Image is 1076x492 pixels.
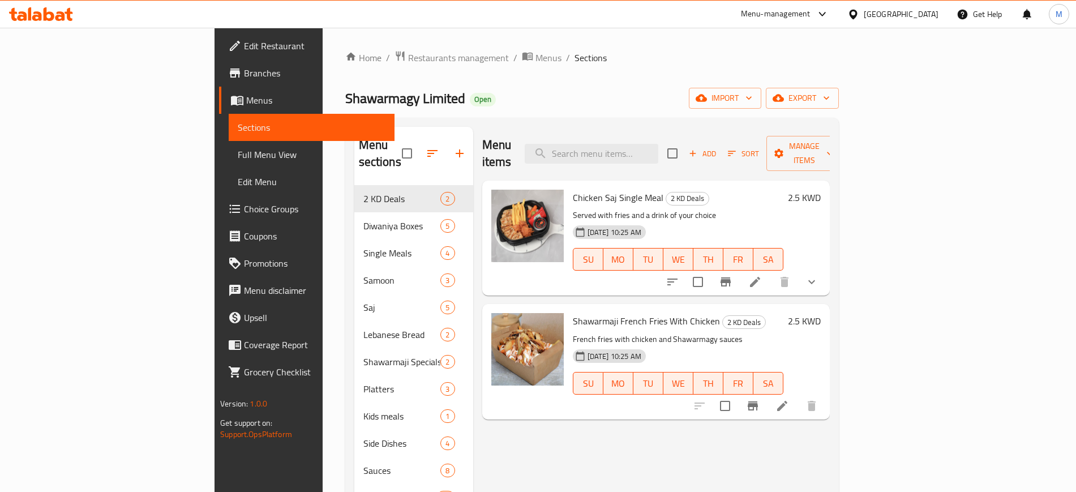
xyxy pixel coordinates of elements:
[441,275,454,286] span: 3
[440,219,455,233] div: items
[535,51,561,65] span: Menus
[668,251,689,268] span: WE
[354,375,473,403] div: Platters3
[219,32,394,59] a: Edit Restaurant
[441,438,454,449] span: 4
[805,275,818,289] svg: Show Choices
[220,396,248,411] span: Version:
[728,147,759,160] span: Sort
[354,321,473,348] div: Lebanese Bread2
[363,328,441,341] div: Lebanese Bread
[578,375,599,392] span: SU
[753,248,783,271] button: SA
[689,88,761,109] button: import
[440,437,455,450] div: items
[775,91,830,105] span: export
[219,195,394,223] a: Choice Groups
[633,248,663,271] button: TU
[603,248,633,271] button: MO
[354,294,473,321] div: Saj5
[219,87,394,114] a: Menus
[363,437,441,450] div: Side Dishes
[354,457,473,484] div: Sauces8
[244,66,385,80] span: Branches
[244,284,385,297] span: Menu disclaimer
[363,246,441,260] span: Single Meals
[441,465,454,476] span: 8
[441,221,454,232] span: 5
[363,355,441,369] span: Shawarmaji Specials
[663,248,693,271] button: WE
[713,394,737,418] span: Select to update
[363,409,441,423] span: Kids meals
[440,328,455,341] div: items
[354,348,473,375] div: Shawarmaji Specials2
[775,399,789,413] a: Edit menu item
[408,51,509,65] span: Restaurants management
[441,248,454,259] span: 4
[684,145,721,162] span: Add item
[663,372,693,395] button: WE
[220,416,272,430] span: Get support on:
[363,219,441,233] span: Diwaniya Boxes
[441,411,454,422] span: 1
[668,375,689,392] span: WE
[482,136,512,170] h2: Menu items
[723,248,753,271] button: FR
[1056,8,1062,20] span: M
[788,313,821,329] h6: 2.5 KWD
[739,392,766,420] button: Branch-specific-item
[798,268,825,296] button: show more
[441,194,454,204] span: 2
[354,212,473,239] div: Diwaniya Boxes5
[573,248,603,271] button: SU
[219,304,394,331] a: Upsell
[440,464,455,477] div: items
[244,229,385,243] span: Coupons
[363,382,441,396] div: Platters
[788,190,821,206] h6: 2.5 KWD
[608,375,629,392] span: MO
[573,208,783,223] p: Served with fries and a drink of your choice
[440,355,455,369] div: items
[666,192,709,205] span: 2 KD Deals
[440,246,455,260] div: items
[578,251,599,268] span: SU
[440,409,455,423] div: items
[354,403,473,430] div: Kids meals1
[345,85,465,111] span: Shawarmagy Limited
[575,51,607,65] span: Sections
[441,302,454,313] span: 5
[363,273,441,287] span: Samoon
[220,427,292,442] a: Support.OpsPlatform
[345,50,839,65] nav: breadcrumb
[491,313,564,386] img: Shawarmaji French Fries With Chicken
[244,365,385,379] span: Grocery Checklist
[446,140,473,167] button: Add section
[470,95,496,104] span: Open
[687,147,718,160] span: Add
[513,51,517,65] li: /
[698,91,752,105] span: import
[363,464,441,477] span: Sauces
[219,331,394,358] a: Coverage Report
[419,140,446,167] span: Sort sections
[363,192,441,206] div: 2 KD Deals
[354,239,473,267] div: Single Meals4
[798,392,825,420] button: delete
[775,139,833,168] span: Manage items
[712,268,739,296] button: Branch-specific-item
[666,192,709,206] div: 2 KD Deals
[723,316,765,329] span: 2 KD Deals
[354,267,473,294] div: Samoon3
[238,148,385,161] span: Full Menu View
[741,7,811,21] div: Menu-management
[229,114,394,141] a: Sections
[573,332,783,346] p: French fries with chicken and Shawarmagy sauces
[633,372,663,395] button: TU
[244,202,385,216] span: Choice Groups
[441,357,454,367] span: 2
[440,192,455,206] div: items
